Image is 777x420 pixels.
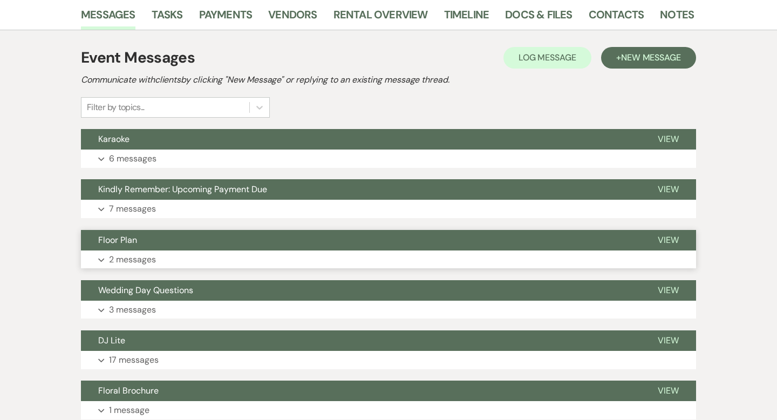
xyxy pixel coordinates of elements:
[81,381,640,401] button: Floral Brochure
[81,150,696,168] button: 6 messages
[98,234,137,246] span: Floor Plan
[81,330,640,351] button: DJ Lite
[81,73,696,86] h2: Communicate with clients by clicking "New Message" or replying to an existing message thread.
[81,351,696,369] button: 17 messages
[444,6,489,30] a: Timeline
[601,47,696,69] button: +New Message
[98,284,193,296] span: Wedding Day Questions
[81,179,640,200] button: Kindly Remember: Upcoming Payment Due
[109,353,159,367] p: 17 messages
[658,234,679,246] span: View
[268,6,317,30] a: Vendors
[109,403,149,417] p: 1 message
[503,47,591,69] button: Log Message
[152,6,183,30] a: Tasks
[98,184,267,195] span: Kindly Remember: Upcoming Payment Due
[81,250,696,269] button: 2 messages
[640,129,696,150] button: View
[660,6,694,30] a: Notes
[81,129,640,150] button: Karaoke
[81,401,696,419] button: 1 message
[81,301,696,319] button: 3 messages
[81,230,640,250] button: Floor Plan
[109,253,156,267] p: 2 messages
[640,330,696,351] button: View
[640,280,696,301] button: View
[505,6,572,30] a: Docs & Files
[87,101,145,114] div: Filter by topics...
[658,184,679,195] span: View
[98,385,159,396] span: Floral Brochure
[519,52,576,63] span: Log Message
[621,52,681,63] span: New Message
[640,179,696,200] button: View
[81,6,135,30] a: Messages
[333,6,428,30] a: Rental Overview
[640,381,696,401] button: View
[81,46,195,69] h1: Event Messages
[589,6,644,30] a: Contacts
[109,202,156,216] p: 7 messages
[81,280,640,301] button: Wedding Day Questions
[81,200,696,218] button: 7 messages
[658,335,679,346] span: View
[109,303,156,317] p: 3 messages
[640,230,696,250] button: View
[658,133,679,145] span: View
[109,152,156,166] p: 6 messages
[98,335,125,346] span: DJ Lite
[199,6,253,30] a: Payments
[98,133,129,145] span: Karaoke
[658,284,679,296] span: View
[658,385,679,396] span: View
